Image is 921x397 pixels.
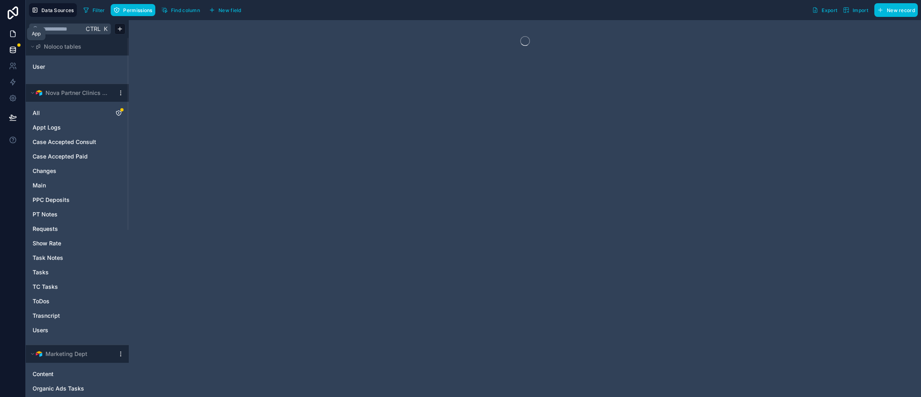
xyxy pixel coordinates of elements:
[29,193,126,206] div: PPC Deposits
[33,123,61,132] span: Appt Logs
[822,7,837,13] span: Export
[36,90,42,96] img: Airtable Logo
[29,266,126,279] div: Tasks
[33,210,106,218] a: PT Notes
[33,181,46,189] span: Main
[33,225,58,233] span: Requests
[33,152,106,160] a: Case Accepted Paid
[29,309,126,322] div: Trasncript
[29,382,126,395] div: Organic Ads Tasks
[33,63,45,71] span: User
[33,181,106,189] a: Main
[33,63,98,71] a: User
[33,268,106,276] a: Tasks
[44,43,81,51] span: Noloco tables
[887,7,915,13] span: New record
[33,254,63,262] span: Task Notes
[33,370,54,378] span: Content
[33,138,106,146] a: Case Accepted Consult
[159,4,203,16] button: Find column
[33,254,106,262] a: Task Notes
[93,7,105,13] span: Filter
[33,109,40,117] span: All
[103,26,108,32] span: K
[29,368,126,381] div: Content
[33,283,106,291] a: TC Tasks
[80,4,108,16] button: Filter
[29,150,126,163] div: Case Accepted Paid
[29,179,126,192] div: Main
[33,109,106,117] a: All
[33,167,56,175] span: Changes
[32,31,41,37] div: App
[33,297,106,305] a: ToDos
[29,295,126,308] div: ToDos
[29,237,126,250] div: Show Rate
[45,89,111,97] span: Nova Partner Clinics Admin
[29,165,126,177] div: Changes
[33,239,106,247] a: Show Rate
[853,7,868,13] span: Import
[29,121,126,134] div: Appt Logs
[29,208,126,221] div: PT Notes
[33,210,58,218] span: PT Notes
[29,87,114,99] button: Airtable LogoNova Partner Clinics Admin
[874,3,918,17] button: New record
[29,60,126,73] div: User
[33,138,96,146] span: Case Accepted Consult
[33,312,106,320] a: Trasncript
[29,3,77,17] button: Data Sources
[45,350,87,358] span: Marketing Dept
[123,7,152,13] span: Permissions
[33,283,58,291] span: TC Tasks
[33,385,84,393] span: Organic Ads Tasks
[33,152,88,160] span: Case Accepted Paid
[41,7,74,13] span: Data Sources
[206,4,244,16] button: New field
[33,326,106,334] a: Users
[33,239,61,247] span: Show Rate
[29,41,121,52] button: Noloco tables
[29,280,126,293] div: TC Tasks
[29,136,126,148] div: Case Accepted Consult
[33,370,106,378] a: Content
[218,7,241,13] span: New field
[29,222,126,235] div: Requests
[33,196,70,204] span: PPC Deposits
[29,324,126,337] div: Users
[33,167,106,175] a: Changes
[171,7,200,13] span: Find column
[29,107,126,119] div: All
[33,225,106,233] a: Requests
[85,24,101,34] span: Ctrl
[33,196,106,204] a: PPC Deposits
[111,4,155,16] button: Permissions
[111,4,158,16] a: Permissions
[809,3,840,17] button: Export
[33,268,49,276] span: Tasks
[33,312,60,320] span: Trasncript
[33,297,49,305] span: ToDos
[33,326,48,334] span: Users
[33,385,106,393] a: Organic Ads Tasks
[840,3,871,17] button: Import
[29,251,126,264] div: Task Notes
[29,348,114,360] button: Airtable LogoMarketing Dept
[871,3,918,17] a: New record
[36,351,42,357] img: Airtable Logo
[33,123,106,132] a: Appt Logs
